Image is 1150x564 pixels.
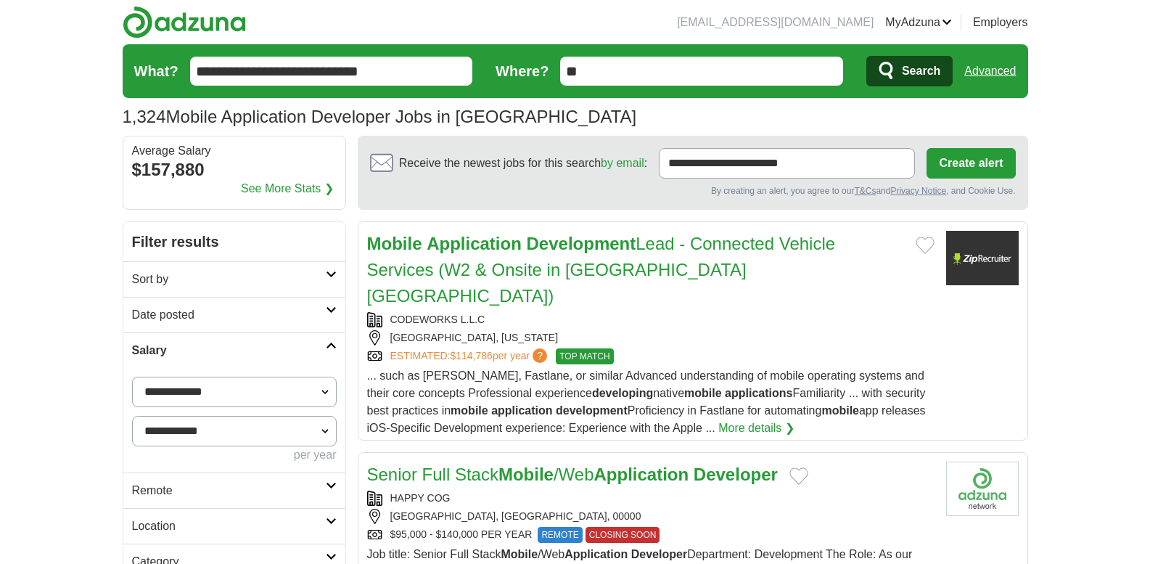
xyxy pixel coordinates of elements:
[725,387,792,399] strong: applications
[890,186,946,196] a: Privacy Notice
[885,14,952,31] a: MyAdzuna
[916,237,935,254] button: Add to favorite jobs
[594,465,689,484] strong: Application
[399,155,647,172] span: Receive the newest jobs for this search :
[367,234,836,306] a: Mobile Application DevelopmentLead - Connected Vehicle Services (W2 & Onsite in [GEOGRAPHIC_DATA]...
[132,157,337,183] div: $157,880
[367,509,935,524] div: [GEOGRAPHIC_DATA], [GEOGRAPHIC_DATA], 00000
[631,548,687,560] strong: Developer
[123,261,345,297] a: Sort by
[132,342,326,359] h2: Salary
[132,306,326,324] h2: Date posted
[450,350,492,361] span: $114,786
[496,60,549,82] label: Where?
[821,404,859,417] strong: mobile
[973,14,1028,31] a: Employers
[367,330,935,346] div: [GEOGRAPHIC_DATA], [US_STATE]
[694,465,778,484] strong: Developer
[123,104,166,130] span: 1,324
[601,157,644,169] a: by email
[556,404,628,417] strong: development
[677,14,874,31] li: [EMAIL_ADDRESS][DOMAIN_NAME]
[866,56,953,86] button: Search
[132,518,326,535] h2: Location
[132,271,326,288] h2: Sort by
[586,527,660,543] span: CLOSING SOON
[533,348,547,363] span: ?
[592,387,653,399] strong: developing
[964,57,1016,86] a: Advanced
[501,548,538,560] strong: Mobile
[498,465,554,484] strong: Mobile
[367,312,935,327] div: CODEWORKS L.L.C
[491,404,552,417] strong: application
[946,231,1019,285] img: Company logo
[556,348,613,364] span: TOP MATCH
[132,145,337,157] div: Average Salary
[854,186,876,196] a: T&Cs
[684,387,722,399] strong: mobile
[367,527,935,543] div: $95,000 - $140,000 PER YEAR
[123,508,345,544] a: Location
[527,234,636,253] strong: Development
[902,57,940,86] span: Search
[123,297,345,332] a: Date posted
[367,234,422,253] strong: Mobile
[367,491,935,506] div: HAPPY COG
[538,527,582,543] span: REMOTE
[123,107,637,126] h1: Mobile Application Developer Jobs in [GEOGRAPHIC_DATA]
[946,462,1019,516] img: Company logo
[451,404,488,417] strong: mobile
[132,482,326,499] h2: Remote
[123,222,345,261] h2: Filter results
[427,234,522,253] strong: Application
[390,348,551,364] a: ESTIMATED:$114,786per year?
[123,473,345,508] a: Remote
[123,332,345,368] a: Salary
[927,148,1015,179] button: Create alert
[789,467,808,485] button: Add to favorite jobs
[367,465,778,484] a: Senior Full StackMobile/WebApplication Developer
[370,184,1016,197] div: By creating an alert, you agree to our and , and Cookie Use.
[718,420,794,437] a: More details ❯
[123,6,246,38] img: Adzuna logo
[132,446,337,464] div: per year
[564,548,628,560] strong: Application
[134,60,178,82] label: What?
[367,369,926,434] span: ... such as [PERSON_NAME], Fastlane, or similar Advanced understanding of mobile operating system...
[241,180,334,197] a: See More Stats ❯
